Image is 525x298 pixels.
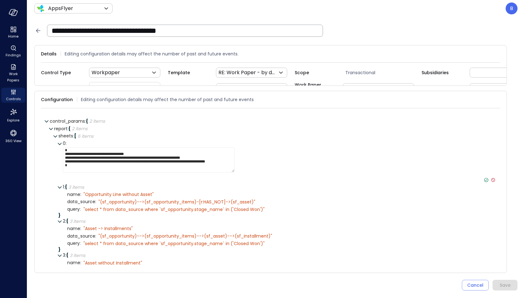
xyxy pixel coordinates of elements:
span: : [80,259,81,266]
span: 2 [63,218,66,224]
div: Findings [1,44,25,59]
span: : [65,218,66,224]
div: Explore [1,106,25,124]
div: Controls [1,88,25,103]
div: " (sf_opportunity)-->(sf_opportunity_items)-->(sf_asset)-[r:HAS_NOT]->(sf_installment)" [98,267,299,273]
span: { [68,126,71,132]
span: Transactional [343,69,422,76]
span: Configuration [41,96,73,103]
span: : [66,140,67,146]
span: : [80,225,81,232]
span: : [80,206,81,212]
span: Control Type [41,69,82,76]
span: Home [8,33,18,39]
div: Cancel [467,281,483,289]
span: data_source [67,234,96,239]
span: : [95,233,96,239]
img: Icon [37,5,44,12]
div: 3 items [70,219,85,223]
span: : [95,198,96,205]
div: Home [1,25,25,40]
span: Scope [295,69,335,76]
span: Findings [6,52,21,58]
span: Template [168,69,208,76]
span: data_source [67,199,96,204]
p: None [345,85,358,92]
span: [ [74,133,76,139]
span: name [67,226,81,231]
div: } [58,247,496,252]
span: sheets [58,133,74,139]
span: { [86,118,88,124]
span: Editing configuration details may affect the number of past and future events [81,96,254,103]
div: " Asset -> Installments" [83,226,133,231]
span: : [64,184,65,190]
div: " Opportunity Line without Asset" [83,192,154,197]
span: : [85,118,86,124]
div: Work Papers [1,63,25,84]
div: " select * from data_source where `sf_opportunity.stage_name` in ('Closed Won')" [83,241,265,246]
span: Module [422,85,462,92]
p: Order to Cash [472,85,507,92]
span: control_params [50,118,86,124]
span: 360 View [5,138,22,144]
span: name [67,260,81,265]
p: Workpaper [92,69,120,76]
span: Controls [6,96,21,102]
div: 3 items [70,253,85,258]
span: : [73,133,74,139]
div: 6 items [77,134,93,138]
span: 0 [63,140,67,146]
span: { [65,184,67,190]
div: " (sf_opportunity)-->(sf_opportunity_items)-[r:HAS_NOT]->(sf_asset)" [98,199,255,205]
div: } [58,213,496,218]
span: Editing configuration details may affect the number of past and future events. [65,50,238,57]
span: Data Source [41,85,82,92]
span: Control Group [168,85,208,92]
span: : [80,240,81,246]
p: RE: Work Paper - by days [218,69,277,76]
span: query [67,241,81,246]
button: Cancel [462,280,489,290]
div: Boaz [506,3,517,14]
span: Subsidiaries [422,69,462,76]
div: 2 items [89,119,105,123]
span: name [67,192,81,197]
div: " Asset without Installment" [83,260,142,266]
span: { [66,218,68,224]
span: report [54,126,68,132]
span: Work Paper Name [295,81,335,95]
div: 3 items [68,185,84,189]
div: 2 items [72,126,87,131]
div: " select * from data_source where `sf_opportunity.stage_name` in ('Closed Won')" [83,207,265,212]
p: AppsFlyer [48,5,73,12]
span: query [67,207,81,212]
span: Work Papers [4,71,23,83]
span: Explore [7,117,19,123]
span: : [80,191,81,198]
span: 1 [63,184,65,190]
div: 360 View [1,128,25,145]
span: : [65,252,66,258]
p: B [510,5,513,12]
span: { [66,252,68,258]
div: " (sf_opportunity)-->(sf_opportunity_items)-->(sf_asset)-->(sf_installment)" [98,233,272,239]
span: 3 [63,252,66,258]
span: Details [41,50,57,57]
span: : [95,267,96,273]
